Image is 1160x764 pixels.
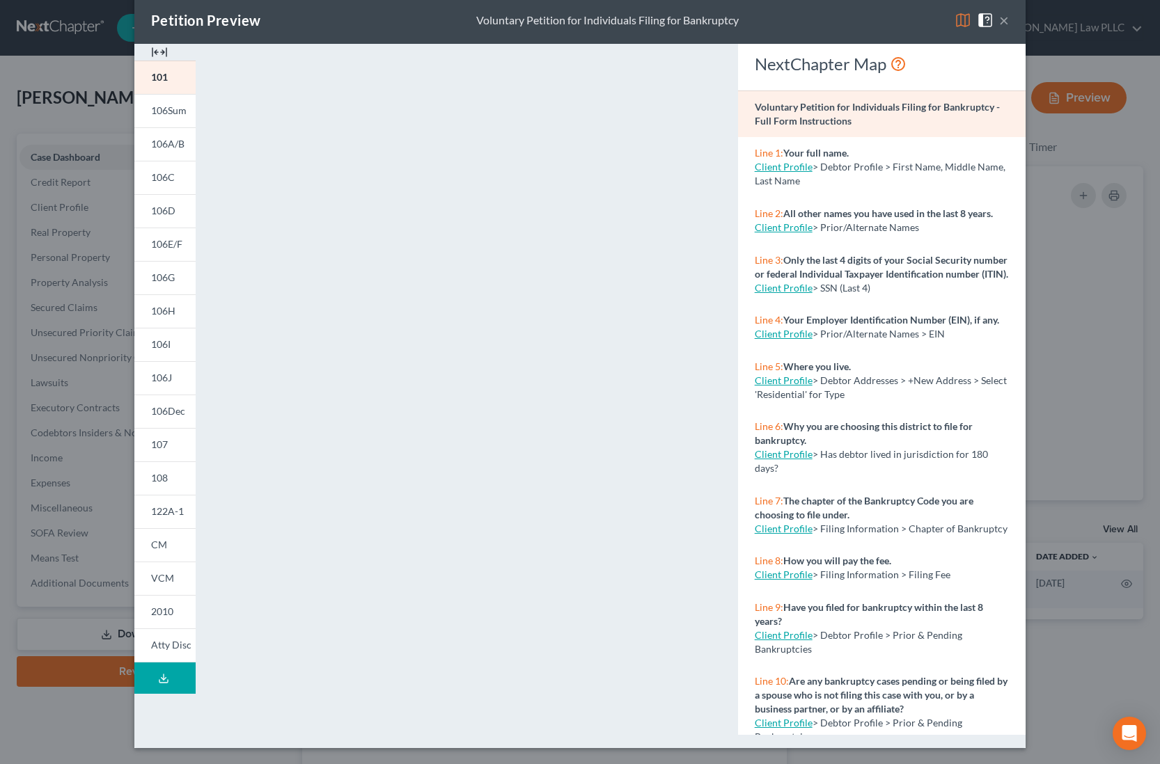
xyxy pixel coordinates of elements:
[755,360,783,372] span: Line 5:
[134,461,196,495] a: 108
[134,595,196,628] a: 2010
[134,161,196,194] a: 106C
[221,55,712,733] iframe: <object ng-attr-data='[URL][DOMAIN_NAME]' type='application/pdf' width='100%' height='975px'></ob...
[151,505,184,517] span: 122A-1
[813,523,1008,534] span: > Filing Information > Chapter of Bankruptcy
[813,568,950,580] span: > Filing Information > Filing Fee
[134,94,196,127] a: 106Sum
[755,254,783,266] span: Line 3:
[783,360,851,372] strong: Where you live.
[755,568,813,580] a: Client Profile
[134,328,196,361] a: 106I
[134,628,196,662] a: Atty Disc
[755,495,973,520] strong: The chapter of the Bankruptcy Code you are choosing to file under.
[151,238,182,250] span: 106E/F
[755,314,783,326] span: Line 4:
[755,629,813,641] a: Client Profile
[755,675,1008,715] strong: Are any bankruptcy cases pending or being filed by a spouse who is not filing this case with you,...
[134,395,196,428] a: 106Dec
[813,282,870,294] span: > SSN (Last 4)
[151,405,185,417] span: 106Dec
[755,161,1005,186] span: > Debtor Profile > First Name, Middle Name, Last Name
[151,338,171,350] span: 106I
[134,61,196,94] a: 101
[755,555,783,566] span: Line 8:
[151,605,173,617] span: 2010
[783,314,999,326] strong: Your Employer Identification Number (EIN), if any.
[755,328,813,340] a: Client Profile
[134,294,196,328] a: 106H
[783,147,849,159] strong: Your full name.
[755,282,813,294] a: Client Profile
[755,448,988,474] span: > Has debtor lived in jurisdiction for 180 days?
[755,374,813,386] a: Client Profile
[755,254,1008,280] strong: Only the last 4 digits of your Social Security number or federal Individual Taxpayer Identificati...
[755,629,962,655] span: > Debtor Profile > Prior & Pending Bankruptcies
[134,127,196,161] a: 106A/B
[755,420,973,446] strong: Why you are choosing this district to file for bankruptcy.
[151,438,168,450] span: 107
[783,207,993,219] strong: All other names you have used in the last 8 years.
[151,205,175,216] span: 106D
[755,374,1007,400] span: > Debtor Addresses > +New Address > Select 'Residential' for Type
[755,147,783,159] span: Line 1:
[755,207,783,219] span: Line 2:
[783,555,891,566] strong: How you will pay the fee.
[134,495,196,528] a: 122A-1
[151,71,168,83] span: 101
[134,428,196,461] a: 107
[134,194,196,228] a: 106D
[151,271,175,283] span: 106G
[755,717,813,729] a: Client Profile
[151,639,191,651] span: Atty Disc
[134,562,196,595] a: VCM
[151,572,174,584] span: VCM
[134,261,196,294] a: 106G
[151,171,175,183] span: 106C
[755,523,813,534] a: Client Profile
[813,328,945,340] span: > Prior/Alternate Names > EIN
[755,221,813,233] a: Client Profile
[151,472,168,484] span: 108
[1113,717,1146,750] div: Open Intercom Messenger
[151,104,187,116] span: 106Sum
[977,12,994,29] img: help-close-5ba153eb36485ed6c1ea00a893f15db1cb9b99d6cae46e1a8edb6c62d00a1a76.svg
[151,539,167,550] span: CM
[755,161,813,173] a: Client Profile
[151,10,260,30] div: Petition Preview
[151,372,172,383] span: 106J
[476,13,739,29] div: Voluntary Petition for Individuals Filing for Bankruptcy
[134,228,196,261] a: 106E/F
[134,528,196,562] a: CM
[755,101,1000,127] strong: Voluntary Petition for Individuals Filing for Bankruptcy - Full Form Instructions
[755,53,1009,75] div: NextChapter Map
[755,601,783,613] span: Line 9:
[755,675,789,687] span: Line 10:
[755,601,983,627] strong: Have you filed for bankruptcy within the last 8 years?
[813,221,919,233] span: > Prior/Alternate Names
[151,44,168,61] img: expand-e0f6d898513216a626fdd78e52531dac95497ffd26381d4c15ee2fc46db09dca.svg
[151,305,175,317] span: 106H
[999,12,1009,29] button: ×
[955,12,971,29] img: map-eea8200ae884c6f1103ae1953ef3d486a96c86aabb227e865a55264e3737af1f.svg
[755,717,962,742] span: > Debtor Profile > Prior & Pending Bankruptcies
[151,138,185,150] span: 106A/B
[134,361,196,395] a: 106J
[755,448,813,460] a: Client Profile
[755,420,783,432] span: Line 6:
[755,495,783,507] span: Line 7:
